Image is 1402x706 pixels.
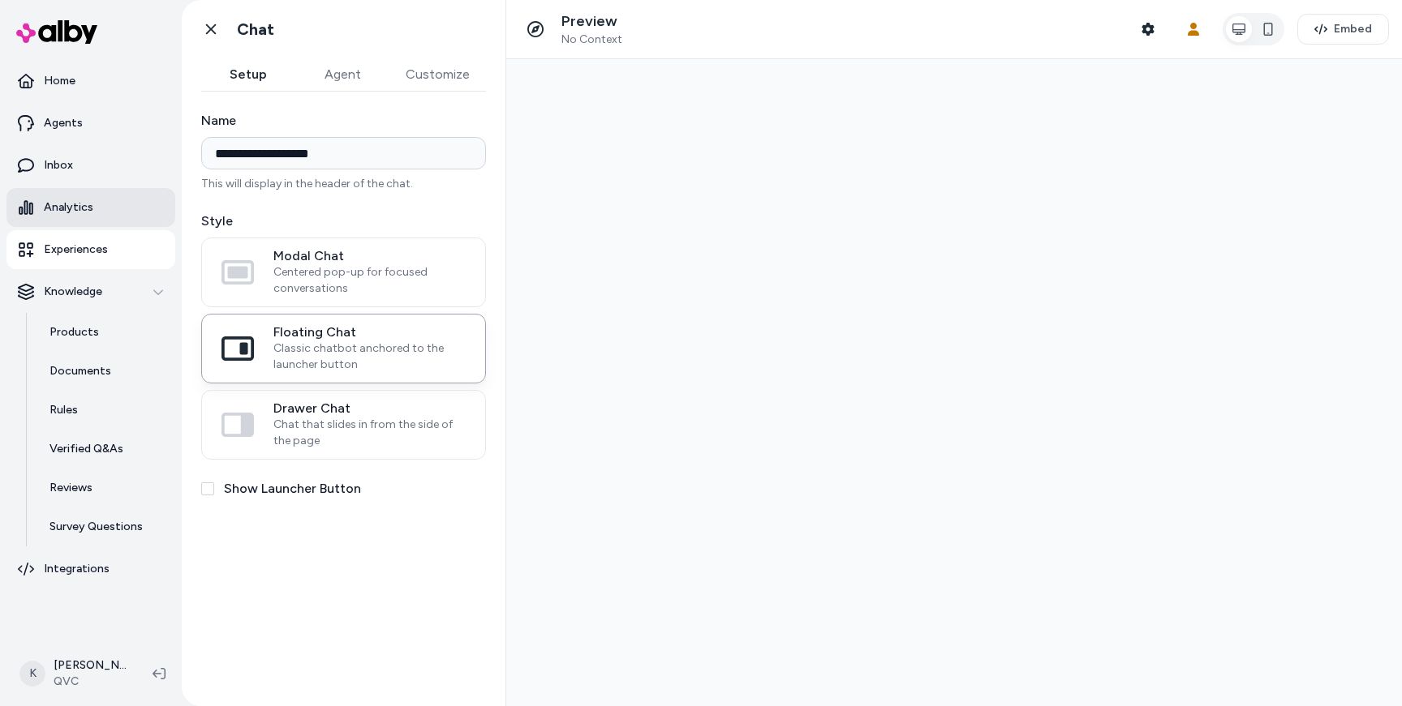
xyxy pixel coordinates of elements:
p: Preview [561,12,622,31]
p: Experiences [44,242,108,258]
p: Rules [49,402,78,418]
button: Embed [1297,14,1389,45]
span: QVC [54,674,127,690]
a: Experiences [6,230,175,269]
button: K[PERSON_NAME]QVC [10,648,140,700]
span: Modal Chat [273,248,466,264]
span: Centered pop-up for focused conversations [273,264,466,297]
a: Analytics [6,188,175,227]
a: Agents [6,104,175,143]
button: Agent [295,58,389,91]
button: Customize [389,58,486,91]
a: Integrations [6,550,175,588]
a: Products [33,313,175,352]
label: Show Launcher Button [224,479,361,498]
span: K [19,661,45,687]
span: Drawer Chat [273,400,466,417]
button: Setup [201,58,295,91]
a: Home [6,62,175,101]
p: Agents [44,115,83,131]
p: Knowledge [44,284,102,300]
span: Floating Chat [273,324,466,340]
p: Survey Questions [49,519,143,535]
img: alby Logo [16,20,97,44]
h1: Chat [237,19,274,40]
span: Embed [1334,21,1372,37]
p: Integrations [44,561,110,577]
label: Name [201,111,486,131]
a: Rules [33,391,175,430]
label: Style [201,212,486,231]
span: No Context [561,32,622,47]
p: Analytics [44,199,93,216]
p: [PERSON_NAME] [54,657,127,674]
a: Survey Questions [33,507,175,546]
button: Knowledge [6,272,175,311]
p: Verified Q&As [49,441,123,457]
a: Documents [33,352,175,391]
p: Documents [49,363,111,379]
p: Reviews [49,480,92,496]
a: Reviews [33,469,175,507]
p: Inbox [44,157,73,173]
p: This will display in the header of the chat. [201,176,486,192]
span: Chat that slides in from the side of the page [273,417,466,449]
a: Verified Q&As [33,430,175,469]
p: Products [49,324,99,340]
span: Classic chatbot anchored to the launcher button [273,340,466,373]
a: Inbox [6,146,175,185]
p: Home [44,73,75,89]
